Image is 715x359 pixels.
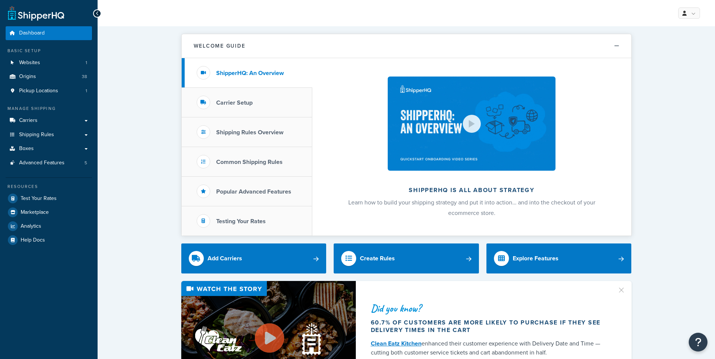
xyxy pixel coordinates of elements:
[21,195,57,202] span: Test Your Rates
[371,339,608,357] div: enhanced their customer experience with Delivery Date and Time — cutting both customer service ti...
[371,303,608,314] div: Did you know?
[21,209,49,216] span: Marketplace
[6,70,92,84] a: Origins38
[6,233,92,247] a: Help Docs
[216,129,283,136] h3: Shipping Rules Overview
[82,74,87,80] span: 38
[6,84,92,98] a: Pickup Locations1
[19,146,34,152] span: Boxes
[6,192,92,205] a: Test Your Rates
[332,187,611,194] h2: ShipperHQ is all about strategy
[216,159,283,165] h3: Common Shipping Rules
[388,77,555,171] img: ShipperHQ is all about strategy
[19,88,58,94] span: Pickup Locations
[208,253,242,264] div: Add Carriers
[216,188,291,195] h3: Popular Advanced Features
[181,243,327,273] a: Add Carriers
[6,219,92,233] a: Analytics
[216,218,266,225] h3: Testing Your Rates
[19,132,54,138] span: Shipping Rules
[371,339,421,348] a: Clean Eatz Kitchen
[86,60,87,66] span: 1
[19,160,65,166] span: Advanced Features
[6,156,92,170] li: Advanced Features
[182,34,631,58] button: Welcome Guide
[6,105,92,112] div: Manage Shipping
[19,117,38,124] span: Carriers
[486,243,632,273] a: Explore Features
[360,253,395,264] div: Create Rules
[6,84,92,98] li: Pickup Locations
[6,70,92,84] li: Origins
[6,56,92,70] a: Websites1
[6,114,92,128] a: Carriers
[19,30,45,36] span: Dashboard
[6,48,92,54] div: Basic Setup
[216,99,253,106] h3: Carrier Setup
[371,319,608,334] div: 60.7% of customers are more likely to purchase if they see delivery times in the cart
[689,333,707,351] button: Open Resource Center
[216,70,284,77] h3: ShipperHQ: An Overview
[84,160,87,166] span: 5
[86,88,87,94] span: 1
[6,142,92,156] a: Boxes
[21,223,41,230] span: Analytics
[19,74,36,80] span: Origins
[334,243,479,273] a: Create Rules
[6,56,92,70] li: Websites
[21,237,45,243] span: Help Docs
[348,198,595,217] span: Learn how to build your shipping strategy and put it into action… and into the checkout of your e...
[513,253,558,264] div: Explore Features
[6,183,92,190] div: Resources
[6,206,92,219] a: Marketplace
[6,26,92,40] a: Dashboard
[6,156,92,170] a: Advanced Features5
[6,128,92,142] a: Shipping Rules
[19,60,40,66] span: Websites
[194,43,245,49] h2: Welcome Guide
